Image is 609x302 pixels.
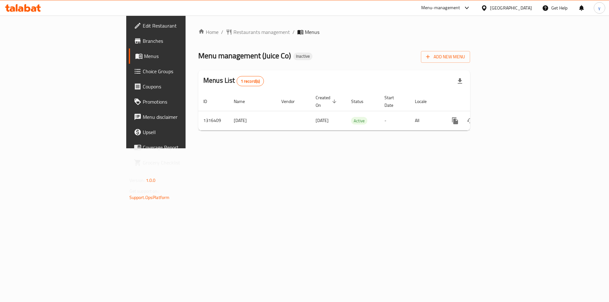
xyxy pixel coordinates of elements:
[143,144,223,151] span: Coverage Report
[463,113,478,128] button: Change Status
[316,94,338,109] span: Created On
[415,98,435,105] span: Locale
[229,111,276,130] td: [DATE]
[144,52,223,60] span: Menus
[129,125,228,140] a: Upsell
[203,76,264,86] h2: Menus List
[143,67,223,75] span: Choice Groups
[143,113,223,121] span: Menu disclaimer
[129,18,228,33] a: Edit Restaurant
[351,117,367,125] span: Active
[129,109,228,125] a: Menu disclaimer
[421,51,470,63] button: Add New Menu
[293,54,312,59] span: Inactive
[198,48,291,63] span: Menu management ( Juice Co )
[143,98,223,106] span: Promotions
[237,78,264,84] span: 1 record(s)
[598,4,600,11] span: y
[233,28,290,36] span: Restaurants management
[129,48,228,64] a: Menus
[129,155,228,170] a: Grocery Checklist
[146,176,156,184] span: 1.0.0
[410,111,442,130] td: All
[452,74,468,89] div: Export file
[129,64,228,79] a: Choice Groups
[129,94,228,109] a: Promotions
[129,193,170,202] a: Support.OpsPlatform
[448,113,463,128] button: more
[143,22,223,29] span: Edit Restaurant
[379,111,410,130] td: -
[129,140,228,155] a: Coverage Report
[281,98,303,105] span: Vendor
[129,79,228,94] a: Coupons
[143,37,223,45] span: Branches
[442,92,514,111] th: Actions
[293,53,312,60] div: Inactive
[129,187,159,195] span: Get support on:
[129,33,228,48] a: Branches
[384,94,402,109] span: Start Date
[351,98,372,105] span: Status
[129,176,145,184] span: Version:
[316,116,329,125] span: [DATE]
[143,128,223,136] span: Upsell
[234,98,253,105] span: Name
[426,53,465,61] span: Add New Menu
[143,83,223,90] span: Coupons
[490,4,532,11] div: [GEOGRAPHIC_DATA]
[203,98,215,105] span: ID
[198,28,470,36] nav: breadcrumb
[226,28,290,36] a: Restaurants management
[305,28,319,36] span: Menus
[292,28,295,36] li: /
[237,76,264,86] div: Total records count
[143,159,223,166] span: Grocery Checklist
[421,4,460,12] div: Menu-management
[198,92,514,131] table: enhanced table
